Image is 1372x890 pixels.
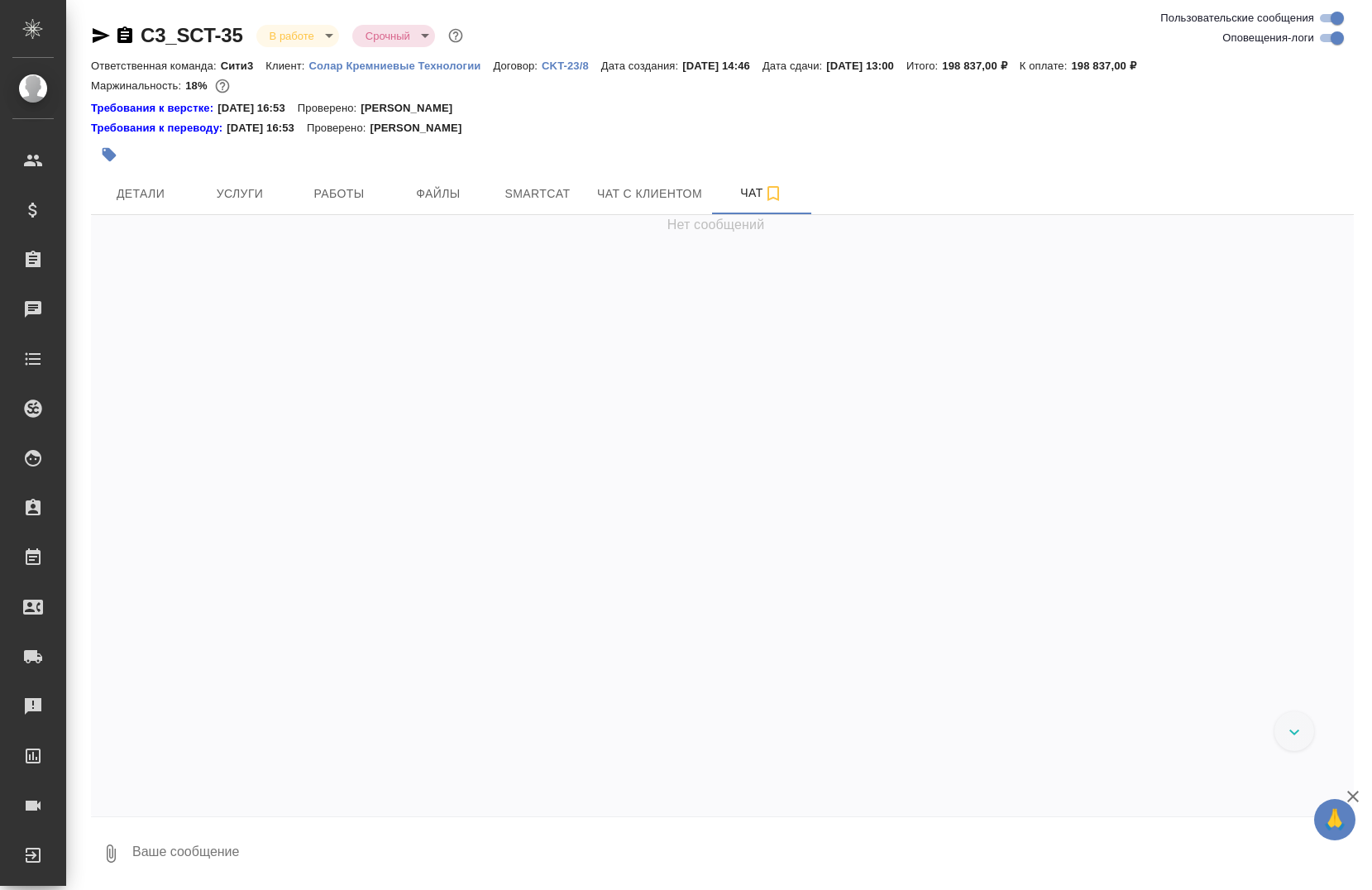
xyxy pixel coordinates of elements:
p: 198 837,00 ₽ [942,60,1019,72]
p: Солар Кремниевые Технологии [309,60,494,72]
span: Пользовательские сообщения [1160,10,1314,26]
button: Добавить тэг [91,136,127,173]
p: Договор: [493,60,542,72]
p: Маржинальность: [91,79,185,92]
a: Требования к верстке: [91,100,218,117]
span: Smartcat [498,184,577,204]
a: CKT-23/8 [542,58,601,72]
button: Срочный [361,29,415,43]
div: Нажми, чтобы открыть папку с инструкцией [91,120,227,136]
button: Скопировать ссылку для ЯМессенджера [91,26,111,45]
button: 136648.36 RUB; [212,75,233,97]
p: Клиент: [265,60,308,72]
p: [DATE] 16:53 [227,120,307,136]
a: Солар Кремниевые Технологии [309,58,494,72]
button: В работе [265,29,319,43]
span: Нет сообщений [667,215,765,235]
div: В работе [256,25,339,47]
span: Работы [299,184,379,204]
div: Нажми, чтобы открыть папку с инструкцией [91,100,218,117]
span: Детали [101,184,180,204]
div: В работе [352,25,435,47]
p: Дата создания: [601,60,682,72]
button: Скопировать ссылку [115,26,135,45]
p: Дата сдачи: [762,60,826,72]
p: Проверено: [298,100,361,117]
p: [DATE] 16:53 [218,100,298,117]
p: [DATE] 13:00 [826,60,906,72]
p: 18% [185,79,211,92]
svg: Подписаться [763,184,783,203]
span: Файлы [399,184,478,204]
span: Услуги [200,184,280,204]
span: 🙏 [1321,802,1349,837]
p: [PERSON_NAME] [361,100,465,117]
p: К оплате: [1020,60,1072,72]
span: Чат [722,183,801,203]
button: 🙏 [1314,799,1355,840]
p: CKT-23/8 [542,60,601,72]
p: Проверено: [307,120,370,136]
p: [PERSON_NAME] [370,120,474,136]
button: Доп статусы указывают на важность/срочность заказа [445,25,466,46]
p: 198 837,00 ₽ [1071,60,1148,72]
p: Ответственная команда: [91,60,221,72]
span: Чат с клиентом [597,184,702,204]
p: [DATE] 14:46 [682,60,762,72]
a: C3_SCT-35 [141,24,243,46]
a: Требования к переводу: [91,120,227,136]
p: Итого: [906,60,942,72]
p: Сити3 [221,60,266,72]
span: Оповещения-логи [1222,30,1314,46]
